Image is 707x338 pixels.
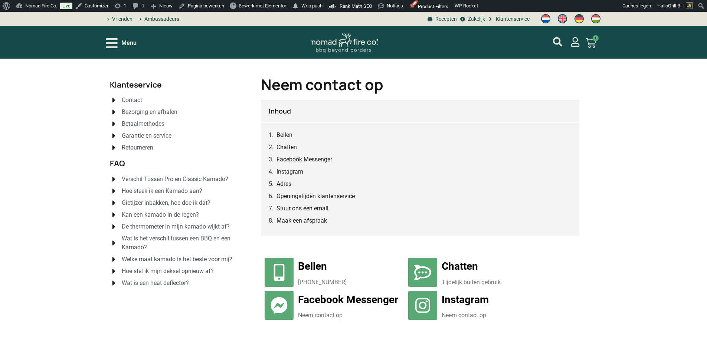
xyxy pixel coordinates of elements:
[593,35,599,41] span: 1
[433,15,457,23] span: Recepten
[120,222,230,231] span: De thermometer in mijn kamado wijkt af?
[570,37,580,47] a: mijn account
[466,15,485,23] span: Zakelijk
[239,3,286,9] span: Bewerk met Elementor
[110,119,246,128] a: Betaalmethodes
[120,96,142,105] span: Contact
[298,278,405,287] p: [PHONE_NUMBER]
[143,15,179,23] span: Ambassadeurs
[120,108,177,117] span: Bezorging en afhalen
[442,311,549,320] p: Neem contact op
[120,119,164,128] span: Betaalmethodes
[120,187,202,196] span: Hoe steek ik een Kamado aan?
[487,15,530,23] a: grill bill klantenservice
[110,255,246,264] a: Welke maat kamado is het beste voor mij?
[298,260,327,272] a: Bellen
[276,142,297,152] a: Chatten
[541,14,550,23] img: Nederlands
[591,14,600,23] img: Hongaars
[265,258,294,287] a: Bellen
[120,234,246,252] span: Wat is het verschil tussen een BBQ en een Kamado?
[292,1,299,12] span: 
[110,96,246,105] a: Contact
[121,39,137,47] span: Menu
[276,204,328,213] a: Stuur ons een email
[120,131,171,140] span: Garantie en service
[120,255,232,264] span: Welke maat kamado is het beste voor mij?
[553,37,562,46] a: mijn account
[110,210,246,219] a: Kan een kamado in de regen?
[134,15,179,23] a: grill bill ambassadors
[442,260,478,272] a: Chatten
[276,167,303,176] a: Instagram
[575,14,584,23] img: Duits
[110,187,246,196] a: Hoe steek ik een Kamado aan?
[311,33,378,53] img: Nomad Logo
[120,198,210,207] span: Gietijzer inbakken, hoe doe ik dat?
[110,15,132,23] span: Vrienden
[554,12,571,26] a: Switch to Engels
[110,131,246,140] a: Garantie en service
[459,15,485,23] a: grill bill zakeljk
[587,12,604,26] a: Switch to Hongaars
[120,279,189,288] span: Wat is een heat deflector?
[668,3,684,9] span: Grill Bill
[120,143,153,152] span: Retourneren
[110,267,246,276] a: Hoe stel ik mijn deksel opnieuw af?
[298,293,398,306] a: Facebook Messenger
[261,77,580,92] h1: Neem contact op
[276,155,332,164] a: Facebook Messenger
[110,81,246,89] h2: Klanteservice
[408,258,437,287] a: Chatten
[442,278,549,287] p: Tijdelijk buiten gebruik
[110,108,246,117] a: Bezorging en afhalen
[120,210,199,219] span: Kan een kamado in de regen?
[110,279,246,288] a: Wat is een heat deflector?
[265,291,294,320] a: Facebook Messenger
[102,15,132,23] a: grill bill vrienden
[60,3,72,9] a: Live
[686,2,693,9] img: Avatar of Grill Bill
[110,234,246,252] a: Wat is het verschil tussen een BBQ en een Kamado?
[340,3,372,9] span: Rank Math SEO
[442,293,489,306] a: Instagram
[276,130,292,140] a: Bellen
[298,311,405,320] p: Neem contact op
[110,160,246,167] h2: FAQ
[577,33,605,53] a: 1
[120,267,214,276] span: Hoe stel ik mijn deksel opnieuw af?
[558,14,567,23] img: Engels
[276,216,327,225] a: Maak een afspraak
[110,198,246,207] a: Gietijzer inbakken, hoe doe ik dat?
[120,175,228,184] span: Verschil Tussen Pro en Classic Kamado?
[110,175,246,184] a: Verschil Tussen Pro en Classic Kamado?
[106,37,137,50] div: Open/Close Menu
[276,191,355,201] a: Openingstijden klantenservice
[110,222,246,231] a: De thermometer in mijn kamado wijkt af?
[110,143,246,152] a: Retourneren
[426,15,457,23] a: BBQ recepten
[571,12,587,26] a: Switch to Duits
[494,15,530,23] span: Klantenservice
[408,291,437,320] a: Instagram
[269,107,572,115] h4: Inhoud
[276,179,291,188] a: Adres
